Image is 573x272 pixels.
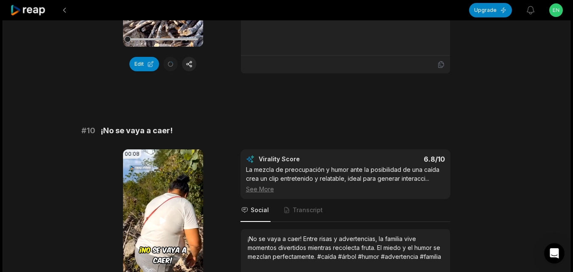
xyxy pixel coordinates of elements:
span: Transcript [293,206,323,214]
span: Social [251,206,269,214]
span: ¡No se vaya a caer! [101,125,173,137]
div: Open Intercom Messenger [544,243,565,264]
nav: Tabs [240,199,450,222]
div: La mezcla de preocupación y humor ante la posibilidad de una caída crea un clip entretenido y rel... [246,165,445,193]
button: Edit [129,57,159,71]
div: 6.8 /10 [354,155,445,163]
span: # 10 [81,125,95,137]
div: See More [246,185,445,193]
div: ¡No se vaya a caer! Entre risas y advertencias, la familia vive momentos divertidos mientras reco... [248,234,443,261]
button: Upgrade [469,3,512,17]
div: Virality Score [259,155,350,163]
